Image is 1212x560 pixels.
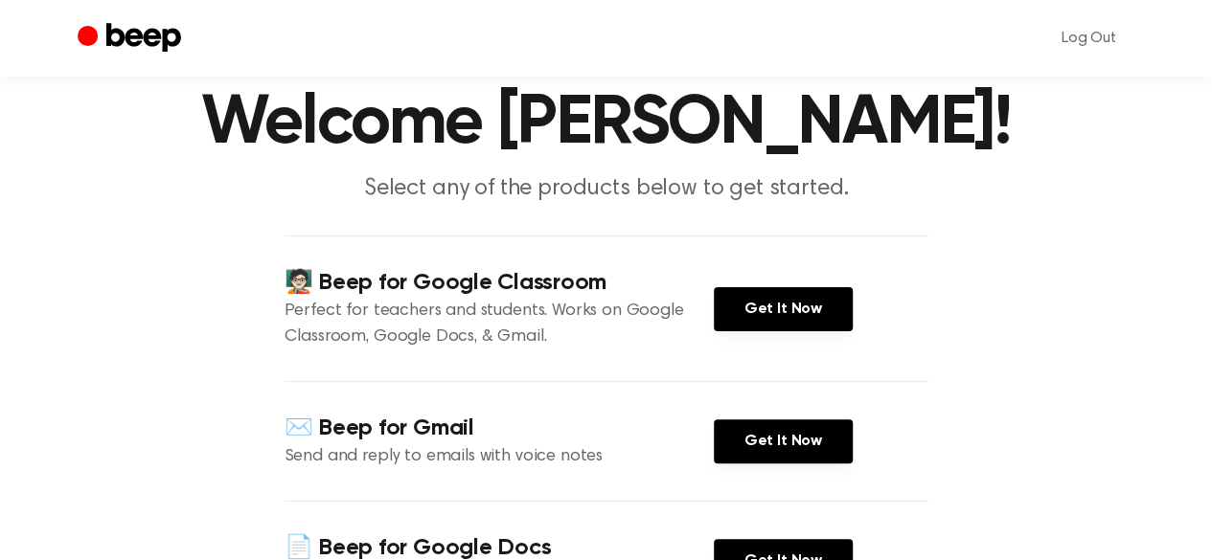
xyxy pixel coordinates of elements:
[714,287,853,331] a: Get It Now
[1042,15,1135,61] a: Log Out
[285,413,714,444] h4: ✉️ Beep for Gmail
[78,20,186,57] a: Beep
[239,173,974,205] p: Select any of the products below to get started.
[714,419,853,463] a: Get It Now
[285,444,714,470] p: Send and reply to emails with voice notes
[285,299,714,350] p: Perfect for teachers and students. Works on Google Classroom, Google Docs, & Gmail.
[285,267,714,299] h4: 🧑🏻‍🏫 Beep for Google Classroom
[116,89,1097,158] h1: Welcome [PERSON_NAME]!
